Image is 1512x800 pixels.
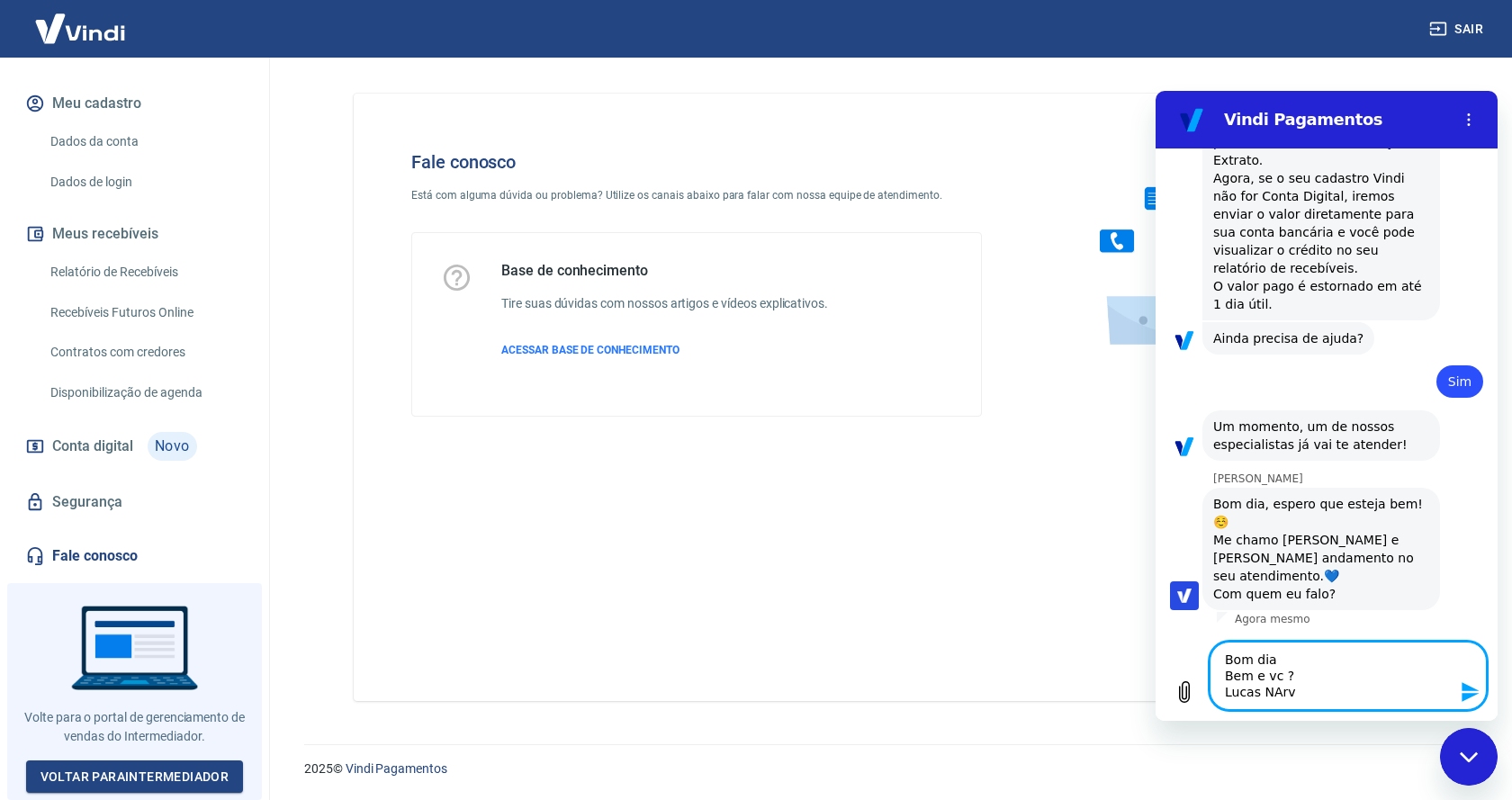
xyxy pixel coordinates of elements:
[148,432,197,461] span: Novo
[43,254,247,291] a: Relatório de Recebíveis
[501,342,828,358] a: ACESSAR BASE DE CONHECIMENTO
[79,521,155,535] p: Agora mesmo
[52,434,133,459] span: Conta digital
[22,425,247,468] a: Conta digitalNovo
[346,761,447,776] a: Vindi Pagamentos
[54,551,331,619] textarea: Bom dia Bem e vc ? [PERSON_NAME] NAr
[22,482,247,522] a: Segurança
[1064,122,1337,363] img: Fale conosco
[22,214,247,254] button: Meus recebíveis
[411,187,982,203] p: Está com alguma dúvida ou problema? Utilize os canais abaixo para falar com nossa equipe de atend...
[58,404,274,512] div: Bom dia, espero que esteja bem!☺️ Me chamo [PERSON_NAME] e [PERSON_NAME] andamento no seu atendim...
[58,381,342,395] p: [PERSON_NAME]
[501,262,828,280] h5: Base de conhecimento
[43,294,247,331] a: Recebíveis Futuros Online
[22,84,247,123] button: Meu cadastro
[411,151,982,173] h4: Fale conosco
[1426,13,1490,46] button: Sair
[11,583,47,619] button: Carregar arquivo
[43,123,247,160] a: Dados da conta
[22,536,247,576] a: Fale conosco
[501,294,828,313] h6: Tire suas dúvidas com nossos artigos e vídeos explicativos.
[58,238,208,256] span: Ainda precisa de ajuda?
[58,327,274,363] span: Um momento, um de nossos especialistas já vai te atender!
[43,164,247,201] a: Dados de login
[501,344,679,356] span: ACESSAR BASE DE CONHECIMENTO
[1440,728,1498,786] iframe: Botão para abrir a janela de mensagens, conversa em andamento
[43,374,247,411] a: Disponibilização de agenda
[26,760,244,794] a: Voltar paraIntermediador
[295,583,331,619] button: Enviar mensagem
[22,1,139,56] img: Vindi
[304,760,1469,778] p: 2025 ©
[292,282,317,300] span: Sim
[43,334,247,371] a: Contratos com credores
[1156,91,1498,721] iframe: Janela de mensagens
